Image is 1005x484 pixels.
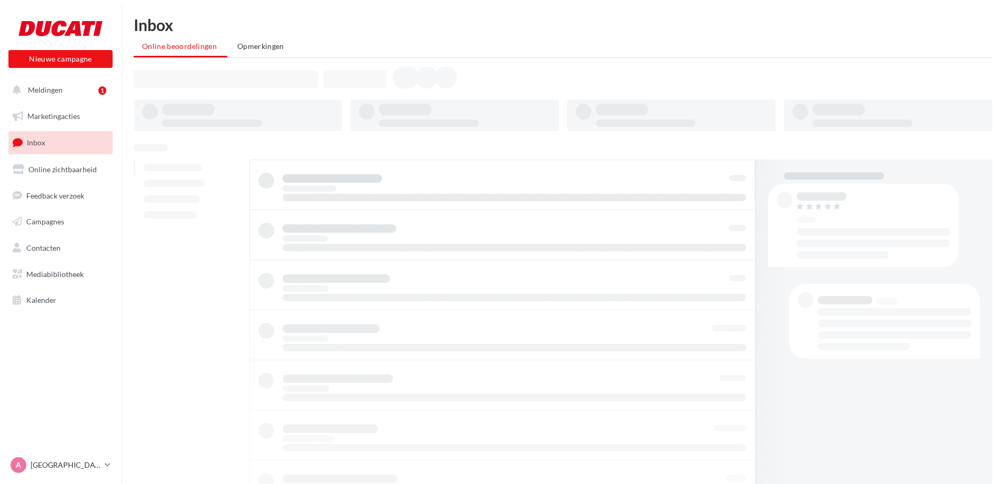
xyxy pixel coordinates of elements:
p: [GEOGRAPHIC_DATA] [31,460,100,470]
span: Meldingen [28,85,63,94]
span: Contacten [26,243,61,252]
span: Campagnes [26,217,64,226]
a: Mediabibliotheek [6,263,115,285]
span: A [16,460,21,470]
a: Marketingacties [6,105,115,127]
button: Nieuwe campagne [8,50,113,68]
a: Inbox [6,131,115,154]
a: Contacten [6,237,115,259]
span: Opmerkingen [237,42,284,51]
button: Meldingen 1 [6,79,110,101]
span: Feedback verzoek [26,191,84,200]
a: Campagnes [6,211,115,233]
span: Marketingacties [27,112,80,121]
a: A [GEOGRAPHIC_DATA] [8,455,113,475]
span: Online zichtbaarheid [28,165,97,174]
span: Inbox [27,138,45,147]
div: 1 [98,86,106,95]
span: Kalender [26,295,56,304]
span: Mediabibliotheek [26,270,84,279]
a: Online zichtbaarheid [6,159,115,181]
a: Kalender [6,289,115,311]
div: Inbox [134,17,992,33]
a: Feedback verzoek [6,185,115,207]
